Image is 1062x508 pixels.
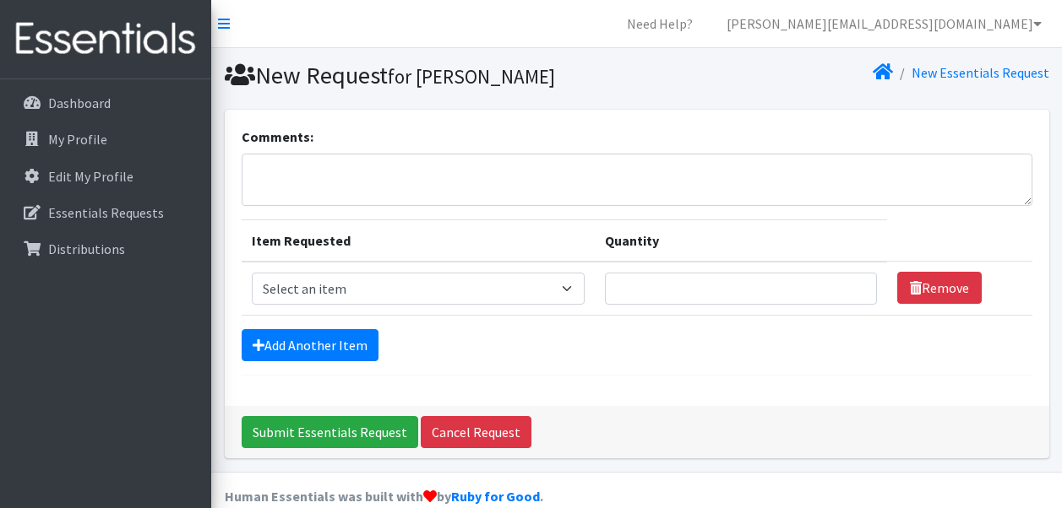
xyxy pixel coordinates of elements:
[613,7,706,41] a: Need Help?
[7,196,204,230] a: Essentials Requests
[7,159,204,193] a: Edit My Profile
[242,416,418,448] input: Submit Essentials Request
[48,240,125,257] p: Distributions
[242,329,379,361] a: Add Another Item
[225,488,543,505] strong: Human Essentials was built with by .
[242,219,595,262] th: Item Requested
[48,204,164,221] p: Essentials Requests
[912,64,1049,81] a: New Essentials Request
[7,11,204,68] img: HumanEssentials
[595,219,888,262] th: Quantity
[388,64,555,89] small: for [PERSON_NAME]
[897,272,982,304] a: Remove
[7,122,204,156] a: My Profile
[48,95,111,111] p: Dashboard
[48,131,107,148] p: My Profile
[7,232,204,266] a: Distributions
[225,61,631,90] h1: New Request
[713,7,1055,41] a: [PERSON_NAME][EMAIL_ADDRESS][DOMAIN_NAME]
[242,127,313,147] label: Comments:
[421,416,531,448] a: Cancel Request
[7,86,204,120] a: Dashboard
[48,168,133,185] p: Edit My Profile
[451,488,540,505] a: Ruby for Good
